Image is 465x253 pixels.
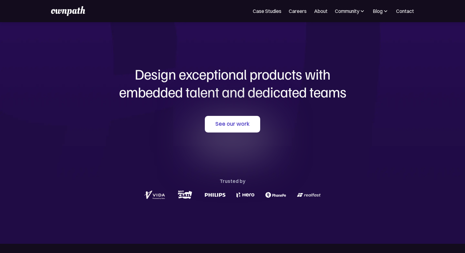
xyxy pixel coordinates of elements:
a: About [314,7,328,15]
a: Contact [396,7,414,15]
div: Blog [373,7,389,15]
a: Careers [289,7,307,15]
div: Blog [373,7,383,15]
a: Case Studies [253,7,281,15]
a: See our work [205,116,260,132]
div: Community [335,7,365,15]
div: Community [335,7,359,15]
h1: Design exceptional products with embedded talent and dedicated teams [85,65,380,101]
div: Trusted by [220,177,245,185]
